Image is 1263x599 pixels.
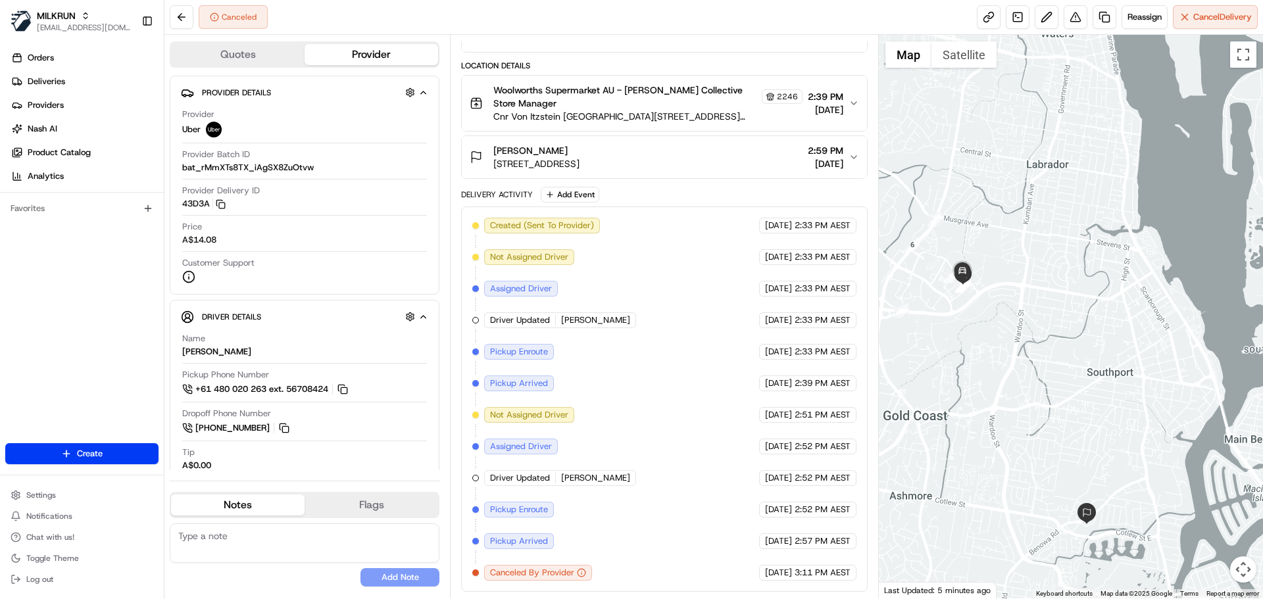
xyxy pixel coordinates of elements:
[882,581,926,598] img: Google
[490,251,568,263] span: Not Assigned Driver
[77,448,103,460] span: Create
[171,44,305,65] button: Quotes
[956,278,970,293] div: 9
[26,574,53,585] span: Log out
[182,234,216,246] span: A$14.08
[182,369,269,381] span: Pickup Phone Number
[795,346,851,358] span: 2:33 PM AEST
[5,570,159,588] button: Log out
[1036,589,1093,598] button: Keyboard shortcuts
[182,333,205,345] span: Name
[1122,5,1168,29] button: Reassign
[37,9,76,22] button: MILKRUN
[26,511,72,521] span: Notifications
[795,251,851,263] span: 2:33 PM AEST
[795,472,851,484] span: 2:52 PM AEST
[490,441,552,452] span: Assigned Driver
[1193,11,1252,23] span: Cancel Delivery
[182,446,195,458] span: Tip
[28,76,65,87] span: Deliveries
[561,472,630,484] span: [PERSON_NAME]
[931,41,997,68] button: Show satellite imagery
[182,124,201,135] span: Uber
[808,103,843,116] span: [DATE]
[305,44,438,65] button: Provider
[490,377,548,389] span: Pickup Arrived
[182,382,350,396] a: +61 480 020 263 ext. 56708424
[795,535,851,547] span: 2:57 PM AEST
[490,409,568,421] span: Not Assigned Driver
[765,472,792,484] span: [DATE]
[182,421,291,435] a: [PHONE_NUMBER]
[181,306,428,327] button: Driver Details
[26,553,79,563] span: Toggle Theme
[490,283,552,295] span: Assigned Driver
[490,567,574,579] span: Canceled By Provider
[28,123,57,135] span: Nash AI
[493,110,802,123] span: Cnr Von Itzstein [GEOGRAPHIC_DATA][STREET_ADDRESS][GEOGRAPHIC_DATA]
[461,60,867,71] div: Location Details
[885,41,931,68] button: Show street map
[5,507,159,525] button: Notifications
[1101,590,1172,597] span: Map data ©2025 Google
[171,494,305,515] button: Notes
[541,187,599,203] button: Add Event
[765,441,792,452] span: [DATE]
[5,443,159,464] button: Create
[5,528,159,546] button: Chat with us!
[882,581,926,598] a: Open this area in Google Maps (opens a new window)
[5,5,136,37] button: MILKRUNMILKRUN[EMAIL_ADDRESS][DOMAIN_NAME]
[765,251,792,263] span: [DATE]
[182,108,214,120] span: Provider
[305,494,438,515] button: Flags
[182,221,202,233] span: Price
[5,95,164,116] a: Providers
[5,71,164,92] a: Deliveries
[37,22,131,33] button: [EMAIL_ADDRESS][DOMAIN_NAME]
[795,377,851,389] span: 2:39 PM AEST
[765,535,792,547] span: [DATE]
[795,567,851,579] span: 3:11 PM AEST
[1180,590,1199,597] a: Terms (opens in new tab)
[1173,5,1258,29] button: CancelDelivery
[182,162,314,174] span: bat_rMmXTs8TX_iAgSX8ZuOtvw
[955,278,970,293] div: 10
[808,90,843,103] span: 2:39 PM
[182,408,271,419] span: Dropoff Phone Number
[11,11,32,32] img: MILKRUN
[5,118,164,139] a: Nash AI
[765,220,792,231] span: [DATE]
[1230,556,1256,583] button: Map camera controls
[28,170,64,182] span: Analytics
[905,237,920,252] div: 6
[28,99,64,111] span: Providers
[894,303,908,318] div: 3
[879,582,997,598] div: Last Updated: 5 minutes ago
[182,185,260,197] span: Provider Delivery ID
[956,279,970,293] div: 4
[943,269,958,283] div: 8
[5,166,164,187] a: Analytics
[490,535,548,547] span: Pickup Arrived
[490,346,548,358] span: Pickup Enroute
[182,149,250,160] span: Provider Batch ID
[493,157,580,170] span: [STREET_ADDRESS]
[928,212,942,227] div: 7
[5,142,164,163] a: Product Catalog
[795,504,851,515] span: 2:52 PM AEST
[493,144,568,157] span: [PERSON_NAME]
[182,257,255,269] span: Customer Support
[765,346,792,358] span: [DATE]
[202,87,271,98] span: Provider Details
[490,472,550,484] span: Driver Updated
[462,136,866,178] button: [PERSON_NAME][STREET_ADDRESS]2:59 PM[DATE]
[28,147,91,158] span: Product Catalog
[182,198,226,210] button: 43D3A
[1230,41,1256,68] button: Toggle fullscreen view
[765,283,792,295] span: [DATE]
[5,486,159,504] button: Settings
[765,504,792,515] span: [DATE]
